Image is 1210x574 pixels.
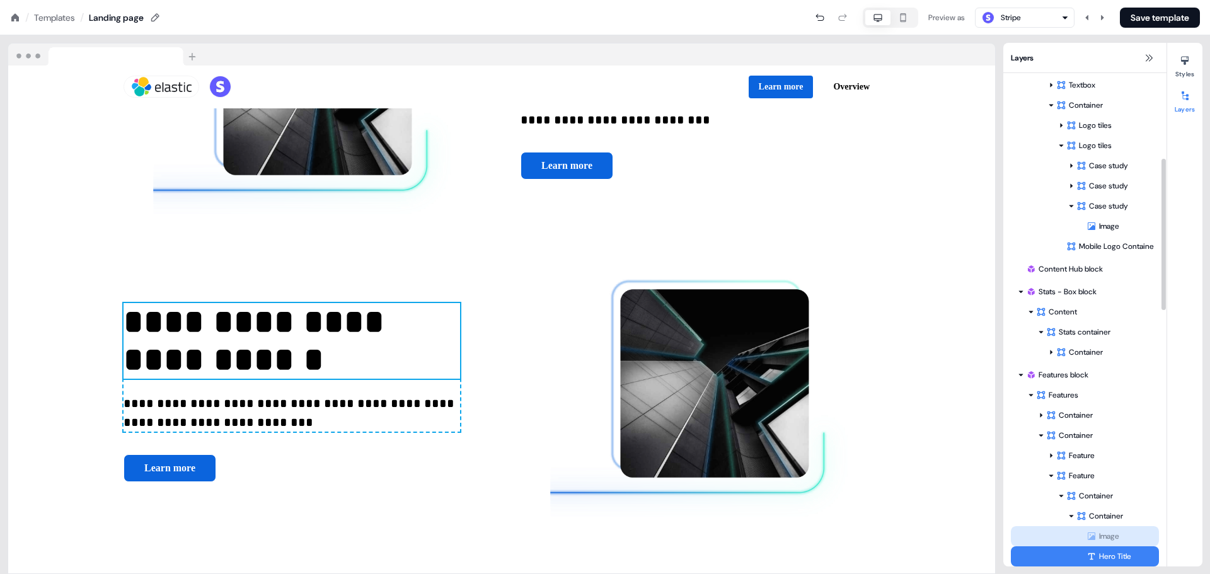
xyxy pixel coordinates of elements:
[1066,490,1154,502] div: Container
[928,11,965,24] div: Preview as
[1056,469,1154,482] div: Feature
[1086,530,1159,542] div: Image
[507,76,880,98] div: Learn moreOverview
[1011,14,1159,256] div: TextboxContainerLogo tilesLogo tilesCase studyCase studyCase studyImageMobile Logo Container
[1011,95,1159,256] div: ContainerLogo tilesLogo tilesCase studyCase studyCase studyImageMobile Logo Container
[1046,429,1154,442] div: Container
[1011,322,1159,362] div: Stats containerContainer
[1011,55,1159,256] div: TextboxContainerLogo tilesLogo tilesCase studyCase studyCase studyImageMobile Logo Container
[1036,306,1154,318] div: Content
[25,11,29,25] div: /
[1011,302,1159,362] div: ContentStats containerContainer
[1026,369,1154,381] div: Features block
[1086,550,1159,563] div: Hero Title
[1167,50,1202,78] button: Styles
[749,76,814,98] button: Learn more
[1026,263,1154,275] div: Content Hub block
[1011,405,1159,425] div: Container
[1011,35,1159,256] div: TextboxContainerLogo tilesLogo tilesCase studyCase studyCase studyImageMobile Logo Container
[8,43,202,66] img: Browser topbar
[1011,282,1159,362] div: Stats - Box blockContentStats containerContainer
[1120,8,1200,28] button: Save template
[1003,43,1167,73] div: Layers
[1011,546,1159,566] div: Hero Title
[1056,79,1154,91] div: Textbox
[1026,285,1154,298] div: Stats - Box block
[1066,119,1154,132] div: Logo tiles
[1056,449,1154,462] div: Feature
[1011,259,1159,279] div: Content Hub block
[1036,389,1154,401] div: Features
[521,152,613,180] button: Learn more
[1066,240,1154,253] div: Mobile Logo Container
[1011,135,1159,236] div: Logo tilesCase studyCase studyCase studyImage
[1011,115,1159,135] div: Logo tiles
[1076,200,1154,212] div: Case study
[1011,342,1159,362] div: Container
[1167,86,1202,113] button: Layers
[1011,216,1159,236] div: Image
[1056,346,1154,359] div: Container
[1011,526,1159,546] div: Image
[1066,139,1154,152] div: Logo tiles
[34,11,75,24] a: Templates
[1011,196,1159,236] div: Case studyImage
[1076,180,1154,192] div: Case study
[1076,159,1154,172] div: Case study
[1001,11,1021,24] div: Stripe
[89,11,144,24] div: Landing page
[1011,176,1159,196] div: Case study
[823,76,880,98] button: Overview
[1086,220,1159,232] div: Image
[521,267,880,519] img: Image
[1046,409,1154,422] div: Container
[1011,156,1159,176] div: Case study
[1076,510,1154,522] div: Container
[1011,445,1159,466] div: Feature
[1046,326,1154,338] div: Stats container
[1011,236,1159,256] div: Mobile Logo Container
[975,8,1075,28] button: Stripe
[80,11,84,25] div: /
[1056,99,1154,112] div: Container
[124,454,216,482] button: Learn more
[1011,75,1159,95] div: Textbox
